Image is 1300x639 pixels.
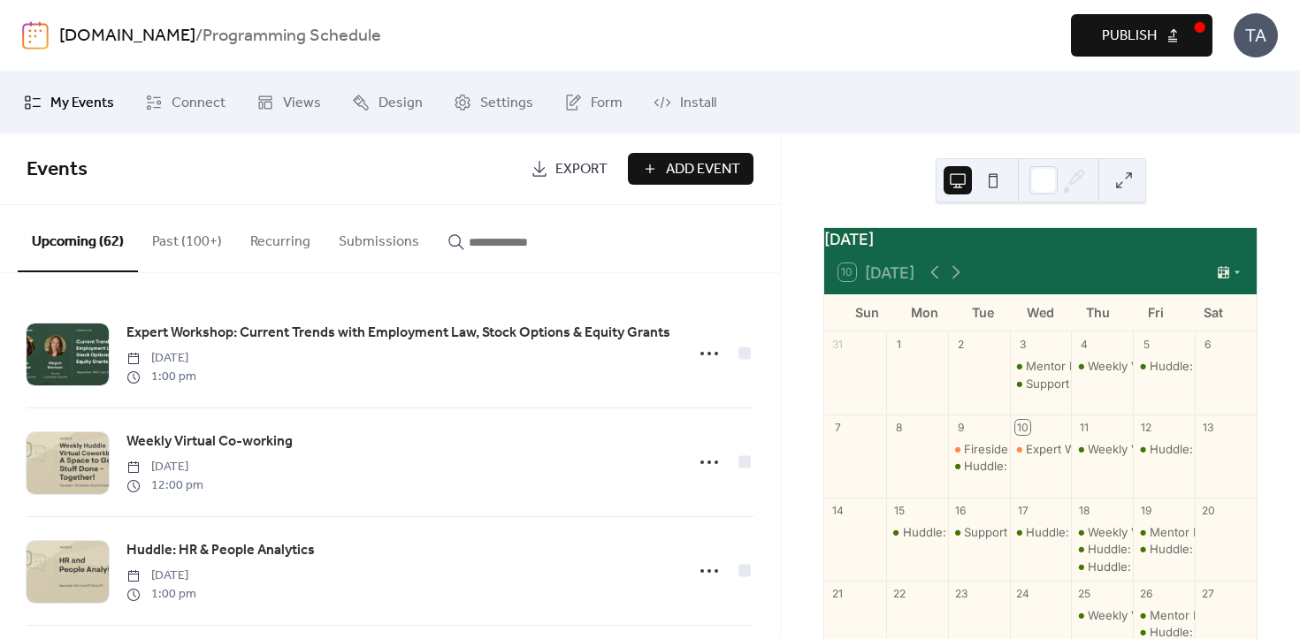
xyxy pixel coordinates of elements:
[195,19,203,53] b: /
[1201,503,1216,518] div: 20
[480,93,533,114] span: Settings
[126,430,293,453] a: Weekly Virtual Co-working
[126,585,196,604] span: 1:00 pm
[172,93,226,114] span: Connect
[1133,541,1195,557] div: Huddle: Building High Performance Teams in Biotech/Pharma
[1133,524,1195,540] div: Mentor Moments with Jen Fox-Navigating Professional Reinvention
[628,153,753,185] button: Add Event
[1071,541,1133,557] div: Huddle: HR-preneurs Connect
[640,79,730,126] a: Install
[59,19,195,53] a: [DOMAIN_NAME]
[1133,441,1195,457] div: Huddle: HR & People Analytics
[1139,337,1154,352] div: 5
[1015,503,1030,518] div: 17
[1069,294,1127,331] div: Thu
[22,21,49,49] img: logo
[1010,441,1072,457] div: Expert Workshop: Current Trends with Employment Law, Stock Options & Equity Grants
[830,586,845,601] div: 21
[126,540,315,561] span: Huddle: HR & People Analytics
[18,205,138,272] button: Upcoming (62)
[11,79,127,126] a: My Events
[1088,524,1235,540] div: Weekly Virtual Co-working
[1010,358,1072,374] div: Mentor Moments with Jen Fox-Navigating Professional Reinvention
[886,524,948,540] div: Huddle: Leadership Development Session 1: Breaking Down Leadership Challenges in Your Org
[126,368,196,386] span: 1:00 pm
[591,93,623,114] span: Form
[1139,503,1154,518] div: 19
[1012,294,1069,331] div: Wed
[551,79,636,126] a: Form
[830,503,845,518] div: 14
[126,539,315,562] a: Huddle: HR & People Analytics
[126,323,670,344] span: Expert Workshop: Current Trends with Employment Law, Stock Options & Equity Grants
[1201,337,1216,352] div: 6
[1077,337,1092,352] div: 4
[1015,420,1030,435] div: 10
[379,93,423,114] span: Design
[1088,358,1235,374] div: Weekly Virtual Co-working
[891,503,906,518] div: 15
[954,294,1012,331] div: Tue
[1071,559,1133,574] div: Huddle: Navigating Interviews When You’re Experienced, Smart, and a Little Jaded
[953,420,968,435] div: 9
[824,228,1257,251] div: [DATE]
[830,420,845,435] div: 7
[1077,586,1092,601] div: 25
[1139,586,1154,601] div: 26
[339,79,436,126] a: Design
[203,19,381,53] b: Programming Schedule
[891,420,906,435] div: 8
[891,586,906,601] div: 22
[1088,541,1258,557] div: Huddle: HR-preneurs Connect
[126,567,196,585] span: [DATE]
[948,458,1010,474] div: Huddle: Career Leveling Frameworks for Go To Market functions
[666,159,740,180] span: Add Event
[1071,358,1133,374] div: Weekly Virtual Co-working
[1077,503,1092,518] div: 18
[1071,524,1133,540] div: Weekly Virtual Co-working
[1201,586,1216,601] div: 27
[1234,13,1278,57] div: TA
[126,322,670,345] a: Expert Workshop: Current Trends with Employment Law, Stock Options & Equity Grants
[126,476,203,495] span: 12:00 pm
[555,159,608,180] span: Export
[948,441,1010,457] div: Fireside Chat: The Devil Emails at Midnight with WSJ Best-Selling Author Mita Mallick
[1201,420,1216,435] div: 13
[243,79,334,126] a: Views
[953,337,968,352] div: 2
[126,431,293,453] span: Weekly Virtual Co-working
[1010,376,1072,392] div: Support Circle: Empowering Job Seekers & Career Pathfinders
[50,93,114,114] span: My Events
[1133,607,1195,623] div: Mentor Moments with Suzan Bond- Leading Through Org Change
[126,458,203,476] span: [DATE]
[1185,294,1243,331] div: Sat
[953,586,968,601] div: 23
[1077,420,1092,435] div: 11
[27,150,88,189] span: Events
[236,205,325,270] button: Recurring
[838,294,896,331] div: Sun
[1102,26,1157,47] span: Publish
[830,337,845,352] div: 31
[948,524,1010,540] div: Support Circle: Empowering Job Seekers & Career Pathfinders
[1127,294,1184,331] div: Fri
[517,153,621,185] a: Export
[325,205,433,270] button: Submissions
[138,205,236,270] button: Past (100+)
[1015,586,1030,601] div: 24
[1015,337,1030,352] div: 3
[1139,420,1154,435] div: 12
[283,93,321,114] span: Views
[891,337,906,352] div: 1
[680,93,716,114] span: Install
[440,79,547,126] a: Settings
[132,79,239,126] a: Connect
[1010,524,1072,540] div: Huddle: The Compensation Confidence Series: Quick Wins for Year-End Success Part 2
[896,294,953,331] div: Mon
[1071,14,1212,57] button: Publish
[1133,358,1195,374] div: Huddle: Connect! Leadership Team Coaches
[1071,607,1133,623] div: Weekly Virtual Co-working
[126,349,196,368] span: [DATE]
[953,503,968,518] div: 16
